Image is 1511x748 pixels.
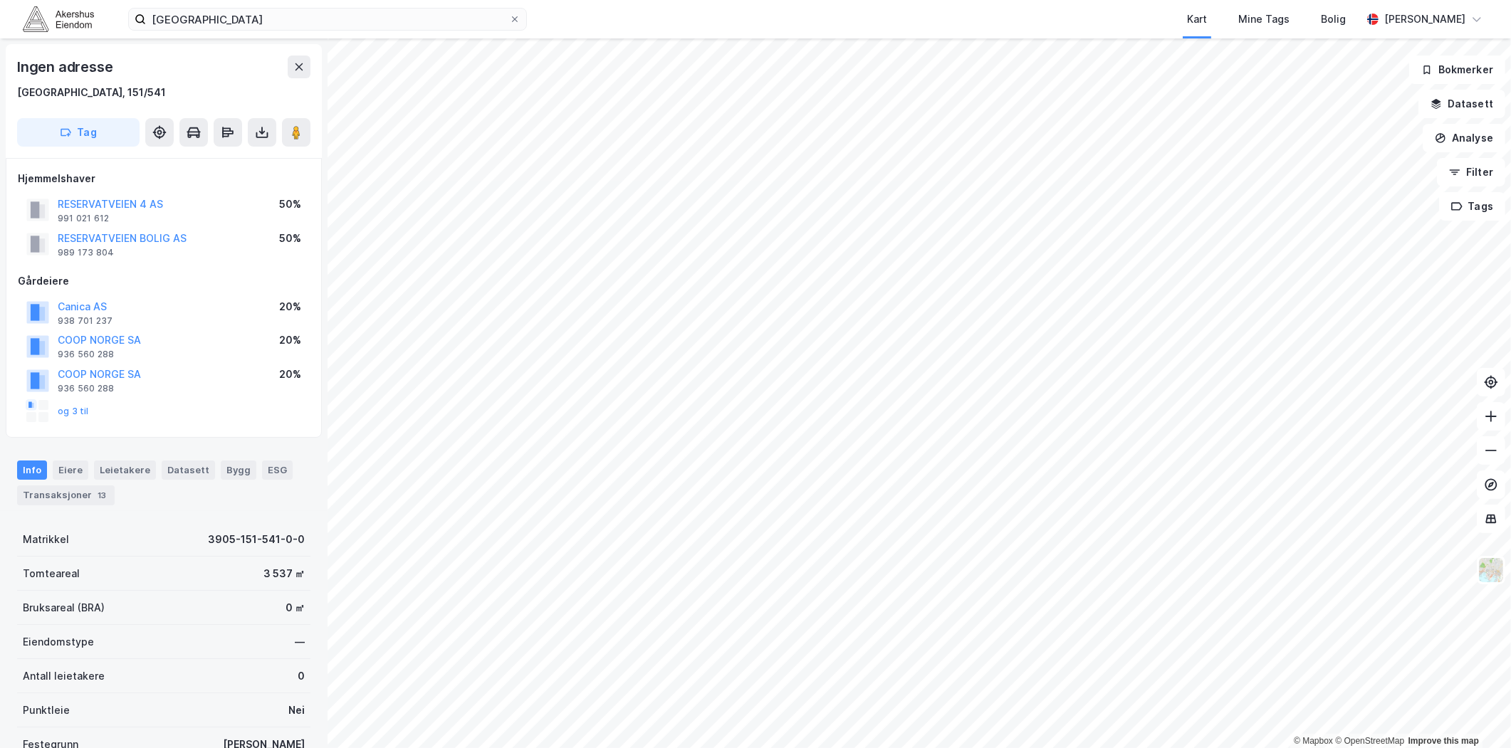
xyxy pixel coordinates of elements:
[18,170,310,187] div: Hjemmelshaver
[1423,124,1505,152] button: Analyse
[208,531,305,548] div: 3905-151-541-0-0
[17,84,166,101] div: [GEOGRAPHIC_DATA], 151/541
[18,273,310,290] div: Gårdeiere
[58,349,114,360] div: 936 560 288
[263,565,305,582] div: 3 537 ㎡
[23,6,94,31] img: akershus-eiendom-logo.9091f326c980b4bce74ccdd9f866810c.svg
[23,565,80,582] div: Tomteareal
[58,383,114,394] div: 936 560 288
[23,531,69,548] div: Matrikkel
[162,460,215,479] div: Datasett
[279,332,301,349] div: 20%
[279,230,301,247] div: 50%
[94,460,156,479] div: Leietakere
[23,633,94,650] div: Eiendomstype
[1238,11,1290,28] div: Mine Tags
[288,702,305,719] div: Nei
[221,460,256,479] div: Bygg
[262,460,293,479] div: ESG
[95,488,109,502] div: 13
[1335,736,1404,746] a: OpenStreetMap
[1439,192,1505,221] button: Tags
[58,315,113,327] div: 938 701 237
[1187,11,1207,28] div: Kart
[298,668,305,685] div: 0
[1409,56,1505,84] button: Bokmerker
[17,485,115,505] div: Transaksjoner
[279,196,301,213] div: 50%
[1408,736,1479,746] a: Improve this map
[1294,736,1333,746] a: Mapbox
[1321,11,1346,28] div: Bolig
[1384,11,1465,28] div: [PERSON_NAME]
[23,668,105,685] div: Antall leietakere
[286,599,305,616] div: 0 ㎡
[1478,557,1505,584] img: Z
[17,118,140,147] button: Tag
[1418,90,1505,118] button: Datasett
[279,366,301,383] div: 20%
[295,633,305,650] div: —
[58,247,114,258] div: 989 173 804
[17,56,115,78] div: Ingen adresse
[1440,680,1511,748] div: Kontrollprogram for chat
[17,460,47,479] div: Info
[58,213,109,224] div: 991 021 612
[23,599,105,616] div: Bruksareal (BRA)
[53,460,88,479] div: Eiere
[1440,680,1511,748] iframe: Chat Widget
[146,9,509,30] input: Søk på adresse, matrikkel, gårdeiere, leietakere eller personer
[1437,158,1505,186] button: Filter
[279,298,301,315] div: 20%
[23,702,70,719] div: Punktleie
